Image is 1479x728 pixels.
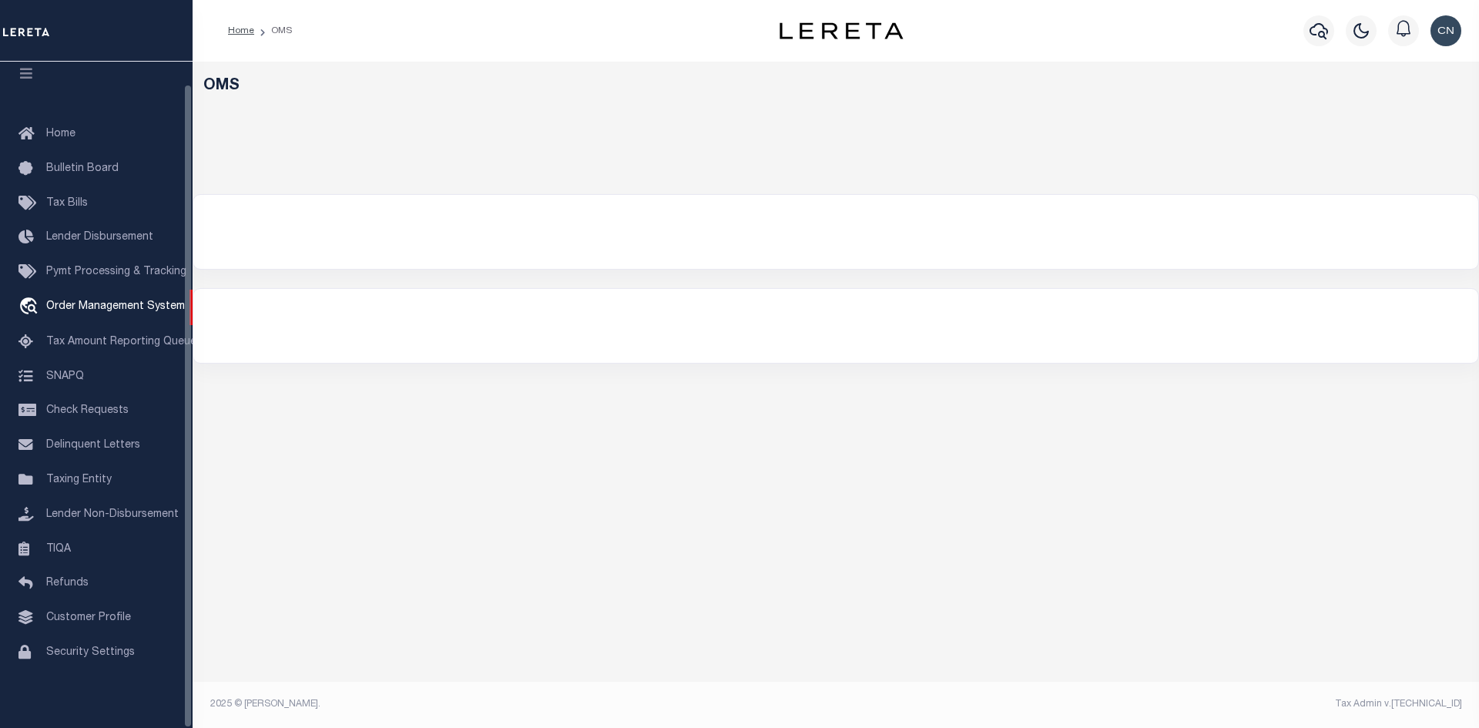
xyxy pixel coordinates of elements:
[46,129,75,139] span: Home
[46,371,84,381] span: SNAPQ
[780,22,903,39] img: logo-dark.svg
[46,301,185,312] span: Order Management System
[46,647,135,658] span: Security Settings
[46,232,153,243] span: Lender Disbursement
[228,26,254,35] a: Home
[199,697,837,711] div: 2025 © [PERSON_NAME].
[46,578,89,589] span: Refunds
[46,509,179,520] span: Lender Non-Disbursement
[46,475,112,485] span: Taxing Entity
[46,440,140,451] span: Delinquent Letters
[203,77,1469,96] h5: OMS
[46,612,131,623] span: Customer Profile
[46,267,186,277] span: Pymt Processing & Tracking
[46,198,88,209] span: Tax Bills
[254,24,292,38] li: OMS
[46,337,196,347] span: Tax Amount Reporting Queue
[46,405,129,416] span: Check Requests
[1430,15,1461,46] img: svg+xml;base64,PHN2ZyB4bWxucz0iaHR0cDovL3d3dy53My5vcmcvMjAwMC9zdmciIHBvaW50ZXItZXZlbnRzPSJub25lIi...
[46,543,71,554] span: TIQA
[46,163,119,174] span: Bulletin Board
[847,697,1462,711] div: Tax Admin v.[TECHNICAL_ID]
[18,297,43,317] i: travel_explore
